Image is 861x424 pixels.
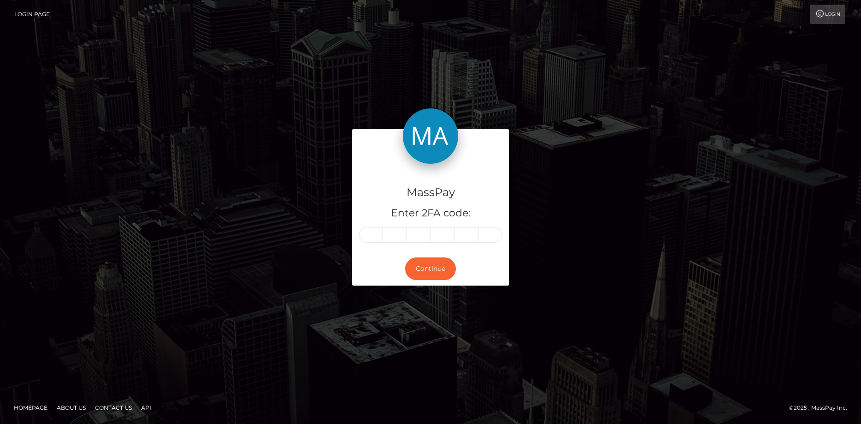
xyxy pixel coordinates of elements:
[359,206,502,221] h5: Enter 2FA code:
[14,5,50,24] a: Login Page
[138,400,155,415] a: API
[403,108,458,164] img: MassPay
[91,400,136,415] a: Contact Us
[359,185,502,201] h4: MassPay
[53,400,90,415] a: About Us
[405,257,456,280] button: Continue
[810,5,845,24] a: Login
[789,403,854,413] div: © 2025 , MassPay Inc.
[10,400,51,415] a: Homepage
